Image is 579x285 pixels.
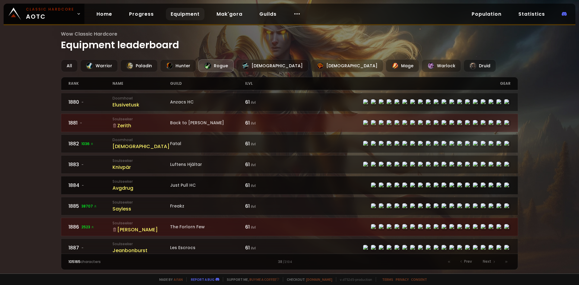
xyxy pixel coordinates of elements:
a: 188538707 SoulseekerSaylessFreakz61 ilvlitem-13404item-22150item-22008item-16721item-22002item-22... [61,197,518,215]
span: - [80,120,82,126]
small: ilvl [251,141,256,147]
div: 1881 [68,119,113,127]
small: Soulseeker [112,200,170,205]
div: Zerith [112,122,170,129]
a: Guilds [255,8,281,20]
span: - [81,245,84,251]
div: 1882 [68,140,113,147]
span: - [81,162,84,167]
small: ilvl [251,204,256,209]
span: Wow Classic Hardcore [61,30,518,38]
div: Just Pull HC [170,182,245,188]
span: 2523 [81,224,94,230]
a: Progress [124,8,159,20]
a: Mak'gora [212,8,247,20]
div: The Forlorn Few [170,224,245,230]
a: Buy me a coffee [249,277,279,282]
div: Elusivetusk [112,101,170,109]
span: 38707 [81,204,97,209]
div: Avgdrug [112,184,170,192]
span: 1036 [81,141,94,147]
small: ilvl [251,245,256,251]
a: 1887-SoulseekerJeanbonburstLes Escrocs61 ilvlitem-19984item-22150item-16708item-5107item-11193ite... [61,239,518,257]
small: ilvl [251,225,256,230]
small: / 2104 [283,260,292,264]
div: 1884 [68,182,113,189]
div: 1886 [68,223,113,231]
div: Mage [386,59,419,72]
a: 1880-DoomhowlElusivetuskAnzacs HC61 ilvlitem-13404item-15411item-12927item-11840item-14670item-20... [61,93,518,111]
div: [DEMOGRAPHIC_DATA] [112,143,170,150]
small: Doomhowl [112,137,170,143]
div: Warlock [422,59,461,72]
div: Hunter [160,59,196,72]
small: ilvl [251,162,256,167]
span: Next [483,259,491,264]
div: Anzacs HC [170,99,245,105]
div: characters [68,259,179,264]
div: Druid [464,59,496,72]
div: Fatal [170,141,245,147]
div: 61 [245,202,289,210]
a: Home [92,8,117,20]
div: All [61,59,78,72]
div: Warrior [80,59,118,72]
div: name [112,77,170,90]
div: Knivpär [112,163,170,171]
a: Population [467,8,506,20]
span: - [81,100,84,105]
div: 61 [245,244,289,252]
div: 38 [179,259,400,264]
a: 18821036 Doomhowl[DEMOGRAPHIC_DATA]Fatal61 ilvlitem-13404item-15411item-12927item-2105item-16721i... [61,135,518,153]
a: 1881-SoulseekerZerithBack to [PERSON_NAME]61 ilvlitem-13404item-22150item-13358item-3427item-1463... [61,114,518,132]
span: - [82,183,84,188]
small: ilvl [251,183,256,188]
div: 1883 [68,161,113,168]
div: 1887 [68,244,113,252]
div: Sayless [112,205,170,213]
a: Equipment [166,8,204,20]
small: Soulseeker [112,158,170,163]
div: Rogue [198,59,234,72]
div: Back to [PERSON_NAME] [170,120,245,126]
small: Soulseeker [112,116,170,122]
a: Privacy [396,277,409,282]
a: 18862523 Soulseeker[PERSON_NAME]The Forlorn Few61 ilvlitem-16908item-15411item-16823item-4335item... [61,218,518,236]
div: ilvl [245,77,289,90]
div: [DEMOGRAPHIC_DATA] [311,59,383,72]
a: Classic HardcoreAOTC [4,4,84,24]
small: ilvl [251,121,256,126]
a: a fan [174,277,183,282]
a: 1883-SoulseekerKnivpärLuftens Hjältar61 ilvlitem-8348item-19159item-13116item-5107item-19127item-... [61,155,518,174]
span: Support me, [223,277,279,282]
a: [DOMAIN_NAME] [306,277,332,282]
a: Terms [382,277,393,282]
span: AOTC [26,7,74,21]
small: Doomhowl [112,96,170,101]
span: v. d752d5 - production [336,277,372,282]
div: Jeanbonburst [112,247,170,254]
a: Report a bug [191,277,214,282]
div: Luftens Hjältar [170,161,245,168]
div: [DEMOGRAPHIC_DATA] [236,59,308,72]
div: rank [68,77,113,90]
small: Soulseeker [112,220,170,226]
a: Consent [411,277,427,282]
span: Checkout [283,277,332,282]
div: 61 [245,223,289,231]
div: [PERSON_NAME] [112,226,170,233]
div: 61 [245,119,289,127]
div: 1880 [68,98,113,106]
small: ilvl [251,100,256,105]
div: Les Escrocs [170,245,245,251]
div: Paladin [120,59,158,72]
div: 1885 [68,202,113,210]
small: Soulseeker [112,179,170,184]
a: 1884-SoulseekerAvgdrugJust Pull HC61 ilvlitem-13404item-17044item-16708item-859item-10151item-167... [61,176,518,195]
div: 61 [245,182,289,189]
span: Prev [464,259,472,264]
div: gear [289,77,511,90]
div: 61 [245,98,289,106]
div: 61 [245,161,289,168]
a: Statistics [514,8,550,20]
